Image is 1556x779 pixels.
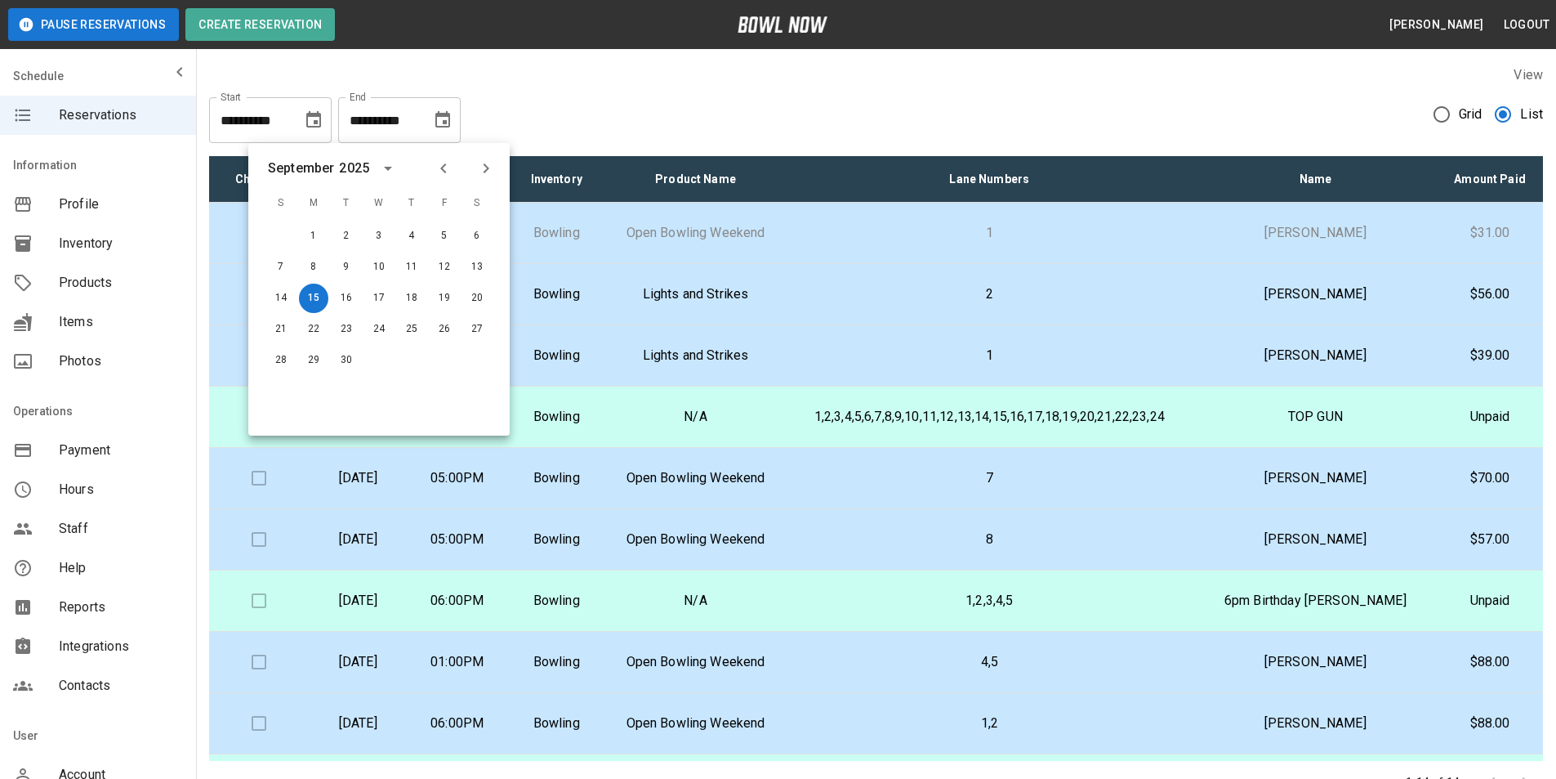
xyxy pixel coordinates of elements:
p: [PERSON_NAME] [1207,652,1424,672]
span: Products [59,273,183,293]
span: Staff [59,519,183,539]
button: Sep 4, 2025 [397,222,426,251]
button: Choose date, selected date is Aug 15, 2025 [297,104,330,137]
button: Sep 1, 2025 [299,222,328,251]
p: [PERSON_NAME] [1207,346,1424,365]
p: 1,2 [798,714,1180,733]
p: Open Bowling Weekend [619,223,772,243]
p: TOP GUN [1207,407,1424,427]
button: Sep 3, 2025 [364,222,394,251]
p: 1,2,3,4,5 [798,591,1180,611]
button: Sep 25, 2025 [397,315,426,344]
button: Sep 22, 2025 [299,315,328,344]
span: S [266,187,296,220]
p: $56.00 [1450,284,1530,304]
p: 4,5 [798,652,1180,672]
p: Bowling [519,223,592,243]
p: 05:00PM [421,468,493,488]
span: Reports [59,598,183,617]
p: [DATE] [321,714,394,733]
p: Bowling [519,407,592,427]
p: 2 [798,284,1180,304]
th: Inventory [506,156,605,203]
p: 1,2,3,4,5,6,7,8,9,10,11,12,13,14,15,16,17,18,19,20,21,22,23,24 [798,407,1180,427]
span: Profile [59,195,183,214]
p: 06:00PM [421,714,493,733]
span: T [332,187,361,220]
p: Lights and Strikes [619,346,772,365]
p: Open Bowling Weekend [619,652,772,672]
p: $88.00 [1450,714,1530,733]
p: Bowling [519,284,592,304]
button: Sep 21, 2025 [266,315,296,344]
button: [PERSON_NAME] [1383,10,1490,40]
p: Unpaid [1450,407,1530,427]
button: Sep 19, 2025 [430,284,459,313]
button: Sep 2, 2025 [332,222,361,251]
p: [DATE] [321,591,394,611]
button: Sep 9, 2025 [332,253,361,282]
button: Sep 10, 2025 [364,253,394,282]
button: Sep 15, 2025 [299,284,328,313]
p: Open Bowling Weekend [619,530,772,549]
button: calendar view is open, switch to year view [374,154,402,182]
p: [PERSON_NAME] [1207,714,1424,733]
button: Pause Reservations [8,8,179,41]
button: Sep 23, 2025 [332,315,361,344]
span: Contacts [59,676,183,696]
span: Help [59,558,183,578]
button: Sep 14, 2025 [266,284,296,313]
p: 6pm Birthday [PERSON_NAME] [1207,591,1424,611]
p: [PERSON_NAME] [1207,468,1424,488]
span: Photos [59,351,183,371]
button: Sep 27, 2025 [462,315,492,344]
p: Open Bowling Weekend [619,714,772,733]
button: Sep 5, 2025 [430,222,459,251]
button: Sep 6, 2025 [462,222,492,251]
button: Logout [1497,10,1556,40]
button: Sep 7, 2025 [266,253,296,282]
button: Sep 17, 2025 [364,284,394,313]
button: Previous month [430,154,457,182]
p: 1 [798,346,1180,365]
p: Bowling [519,346,592,365]
button: Sep 13, 2025 [462,253,492,282]
p: 1 [798,223,1180,243]
th: Product Name [606,156,785,203]
p: [DATE] [321,468,394,488]
span: Reservations [59,105,183,125]
p: [DATE] [321,652,394,672]
button: Sep 20, 2025 [462,284,492,313]
div: 2025 [339,159,369,178]
div: September [268,159,334,178]
button: Choose date, selected date is Sep 15, 2025 [426,104,459,137]
button: Sep 16, 2025 [332,284,361,313]
p: Bowling [519,530,592,549]
button: Sep 18, 2025 [397,284,426,313]
button: Sep 8, 2025 [299,253,328,282]
button: Sep 24, 2025 [364,315,394,344]
p: $39.00 [1450,346,1530,365]
button: Sep 30, 2025 [332,346,361,375]
button: Next month [472,154,500,182]
span: Grid [1459,105,1482,124]
p: Unpaid [1450,591,1530,611]
th: Check In [209,156,308,203]
span: Hours [59,480,183,499]
span: Inventory [59,234,183,253]
p: 7 [798,468,1180,488]
p: 06:00PM [421,591,493,611]
p: Lights and Strikes [619,284,772,304]
img: logo [738,16,827,33]
th: Amount Paid [1437,156,1543,203]
span: S [462,187,492,220]
button: Sep 26, 2025 [430,315,459,344]
p: [DATE] [321,530,394,549]
span: Payment [59,441,183,460]
p: 01:00PM [421,652,493,672]
p: [PERSON_NAME] [1207,284,1424,304]
label: View [1514,67,1543,83]
span: W [364,187,394,220]
p: [PERSON_NAME] [1207,530,1424,549]
th: Name [1194,156,1438,203]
